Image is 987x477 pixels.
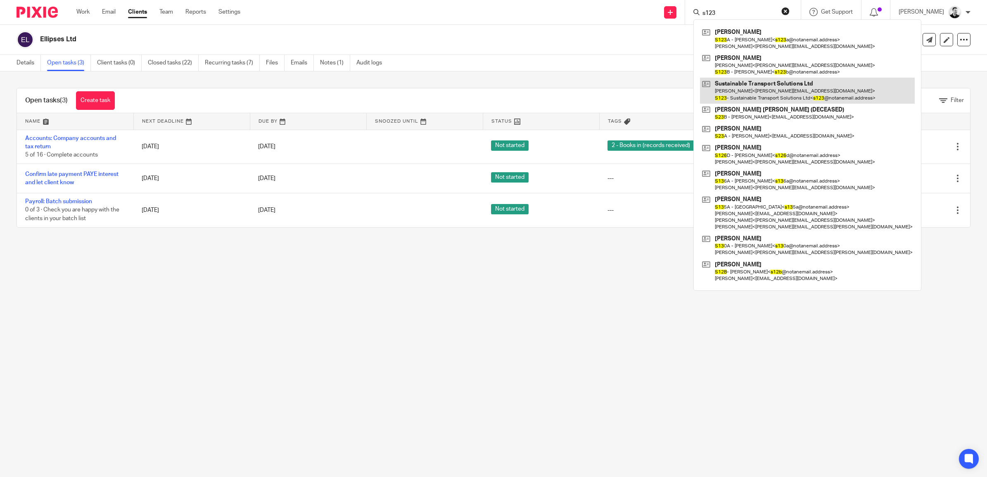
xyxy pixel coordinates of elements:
[25,171,119,185] a: Confirm late payment PAYE interest and let client know
[148,55,199,71] a: Closed tasks (22)
[375,119,418,123] span: Snoozed Until
[951,97,964,103] span: Filter
[25,199,92,204] a: Payroll: Batch submission
[17,31,34,48] img: svg%3E
[25,135,116,150] a: Accounts: Company accounts and tax return
[102,8,116,16] a: Email
[781,7,790,15] button: Clear
[291,55,314,71] a: Emails
[491,204,529,214] span: Not started
[128,8,147,16] a: Clients
[133,164,250,193] td: [DATE]
[133,193,250,227] td: [DATE]
[608,119,622,123] span: Tags
[185,8,206,16] a: Reports
[607,174,729,183] div: ---
[218,8,240,16] a: Settings
[258,176,275,181] span: [DATE]
[491,119,512,123] span: Status
[491,140,529,151] span: Not started
[821,9,853,15] span: Get Support
[258,144,275,150] span: [DATE]
[17,7,58,18] img: Pixie
[320,55,350,71] a: Notes (1)
[60,97,68,104] span: (3)
[607,140,694,151] span: 2 - Books in (records received)
[17,55,41,71] a: Details
[491,172,529,183] span: Not started
[25,152,98,158] span: 5 of 16 · Complete accounts
[948,6,961,19] img: Dave_2025.jpg
[205,55,260,71] a: Recurring tasks (7)
[76,8,90,16] a: Work
[76,91,115,110] a: Create task
[159,8,173,16] a: Team
[25,207,119,222] span: 0 of 3 · Check you are happy with the clients in your batch list
[97,55,142,71] a: Client tasks (0)
[266,55,285,71] a: Files
[899,8,944,16] p: [PERSON_NAME]
[133,130,250,164] td: [DATE]
[40,35,695,44] h2: Ellipses Ltd
[258,207,275,213] span: [DATE]
[702,10,776,17] input: Search
[47,55,91,71] a: Open tasks (3)
[356,55,388,71] a: Audit logs
[607,206,729,214] div: ---
[25,96,68,105] h1: Open tasks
